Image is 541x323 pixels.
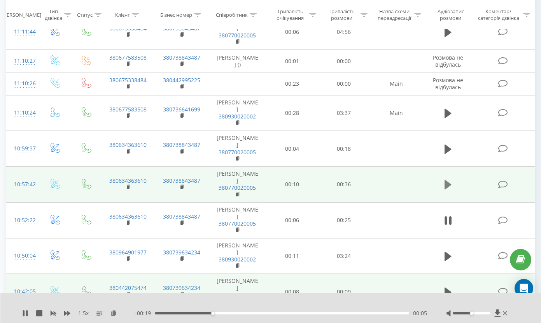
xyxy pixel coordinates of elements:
a: 380930020002 [219,291,256,299]
div: Accessibility label [470,312,473,315]
div: 10:52:22 [14,213,31,228]
div: 11:11:44 [14,24,31,39]
div: 10:59:37 [14,141,31,156]
div: 11:10:27 [14,53,31,69]
a: 380739634234 [163,249,200,256]
td: 04:56 [318,14,369,50]
td: Main [369,95,423,131]
a: 380442995225 [163,76,200,84]
td: [PERSON_NAME] [208,131,266,167]
td: 00:10 [266,167,318,203]
div: Коментар/категорія дзвінка [476,8,521,21]
div: Статус [77,11,93,18]
td: 00:06 [266,14,318,50]
td: 00:01 [266,50,318,72]
div: Співробітник [216,11,248,18]
div: 10:50:04 [14,248,31,263]
a: 380930020002 [219,113,256,120]
td: 03:37 [318,95,369,131]
div: Open Intercom Messenger [515,279,533,298]
a: 380738843487 [163,213,200,220]
a: 380634363610 [109,177,147,184]
td: [PERSON_NAME] [208,274,266,310]
td: 00:09 [318,274,369,310]
a: 380675338484 [109,25,147,32]
td: 00:36 [318,167,369,203]
td: 00:25 [318,202,369,238]
td: 00:00 [318,50,369,72]
div: Клієнт [115,11,130,18]
a: 380442075474 [109,284,147,291]
div: Тривалість розмови [325,8,359,21]
a: 380739634234 [163,284,200,291]
div: Тип дзвінка [45,8,62,21]
a: 380770020005 [219,32,256,39]
td: 00:04 [266,131,318,167]
a: 380677583508 [109,54,147,61]
div: 11:10:26 [14,76,31,91]
td: 00:08 [266,274,318,310]
td: 00:23 [266,72,318,95]
a: 380738843487 [163,177,200,184]
td: Main [369,72,423,95]
div: Accessibility label [211,312,214,315]
span: 1.5 x [78,309,89,317]
td: [PERSON_NAME] [208,14,266,50]
div: [PERSON_NAME] [2,11,41,18]
div: Бізнес номер [160,11,192,18]
span: - 00:19 [135,309,155,317]
td: 00:28 [266,95,318,131]
td: [PERSON_NAME] [208,238,266,274]
td: 03:24 [318,238,369,274]
td: 00:06 [266,202,318,238]
div: 11:10:24 [14,105,31,120]
div: 10:57:42 [14,177,31,192]
a: 380677583508 [109,106,147,113]
a: 380634363610 [109,141,147,148]
a: 380770020005 [219,148,256,156]
span: Розмова не відбулась [433,54,463,68]
td: 00:00 [318,72,369,95]
div: Аудіозапис розмови [430,8,471,21]
a: 380930020002 [219,256,256,263]
div: 10:42:05 [14,284,31,299]
a: 380770020005 [219,220,256,227]
a: 380738843487 [163,54,200,61]
a: 380738843487 [163,141,200,148]
span: 00:05 [413,309,427,317]
span: Розмова не відбулась [433,76,463,91]
td: 00:11 [266,238,318,274]
div: Тривалість очікування [273,8,307,21]
div: Назва схеми переадресації [376,8,412,21]
a: 380675338484 [109,76,147,84]
td: 00:18 [318,131,369,167]
td: [PERSON_NAME] () [208,50,266,72]
td: [PERSON_NAME] [208,167,266,203]
a: 380770020005 [219,184,256,191]
td: [PERSON_NAME] [208,95,266,131]
td: [PERSON_NAME] [208,202,266,238]
a: 380634363610 [109,213,147,220]
a: 380738843487 [163,25,200,32]
a: 380964901977 [109,249,147,256]
a: 380736641699 [163,106,200,113]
